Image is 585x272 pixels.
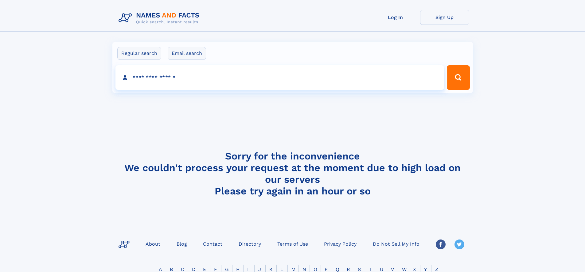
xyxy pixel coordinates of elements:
a: Terms of Use [275,239,310,248]
h4: Sorry for the inconvenience We couldn't process your request at the moment due to high load on ou... [116,150,469,197]
a: About [143,239,163,248]
a: Directory [236,239,263,248]
input: search input [115,65,444,90]
a: Contact [201,239,225,248]
img: Twitter [454,239,464,249]
button: Search Button [447,65,470,90]
label: Email search [168,47,206,60]
a: Blog [174,239,189,248]
label: Regular search [117,47,161,60]
a: Privacy Policy [322,239,359,248]
a: Do Not Sell My Info [370,239,422,248]
a: Sign Up [420,10,469,25]
a: Log In [371,10,420,25]
img: Facebook [436,239,446,249]
img: Logo Names and Facts [116,10,205,26]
